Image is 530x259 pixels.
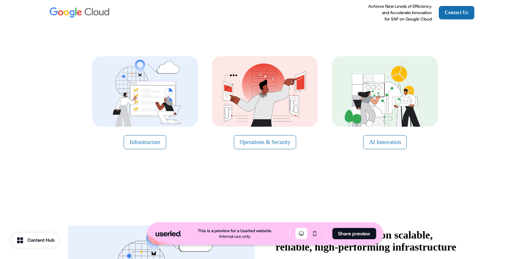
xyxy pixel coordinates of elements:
button: Mobile mode [308,228,320,239]
a: Contact Us [439,6,474,19]
div: Internal use only. [219,234,251,239]
p: Achieve New Levels of Efficiency and Accelerate Innovation for SAP on Google Cloud [368,3,432,22]
div: This is a preview for a Userled website. [198,228,272,234]
strong: Run your SAP systems on scalable, reliable, high-performing infrastructure [276,229,456,253]
button: Infrastructure [124,135,166,149]
button: Operations & Security [234,135,297,149]
div: Content Hub [27,237,55,244]
button: Content Hub [11,233,59,248]
button: AI Innovation [363,135,407,149]
button: Desktop mode [295,228,307,239]
button: Share preview [332,228,376,239]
